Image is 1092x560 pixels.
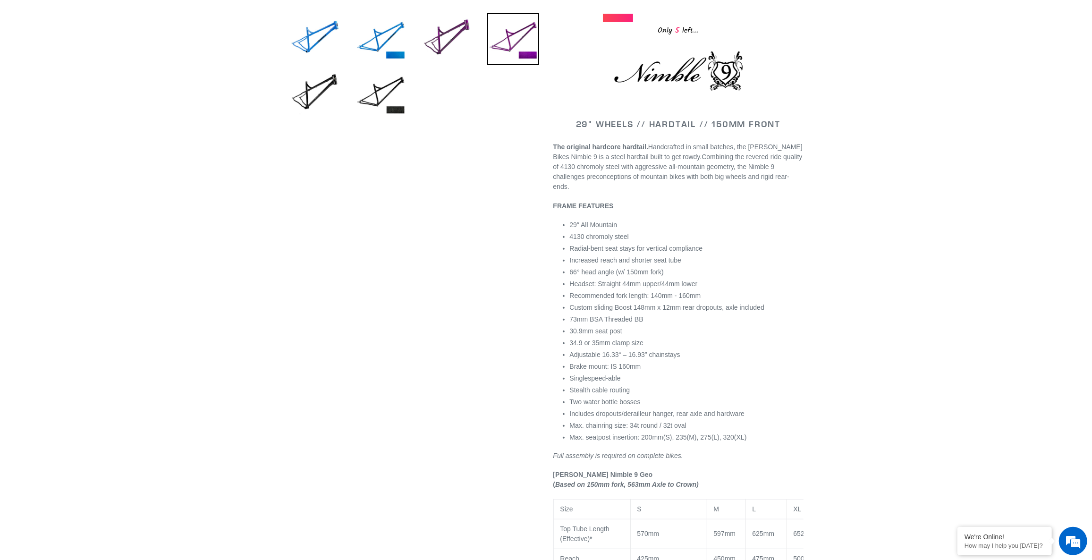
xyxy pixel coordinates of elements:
img: Load image into Gallery viewer, NIMBLE 9 - Frameset [421,13,473,65]
span: Recommended fork length: 140mm - 160mm [570,292,701,299]
i: Based on 150mm fork, 563mm Axle to Crown) [555,481,699,488]
li: Brake mount: IS 160mm [570,362,804,372]
div: Minimize live chat window [155,5,178,27]
span: Adjustable 16.33“ – 16.93” chainstays [570,351,680,358]
img: Load image into Gallery viewer, NIMBLE 9 - Frameset [289,68,341,120]
td: M [707,499,745,519]
div: Chat with us now [63,53,173,65]
li: Two water bottle bosses [570,397,804,407]
span: Custom sliding Boost 148mm x 12mm rear dropouts, axle included [570,304,764,311]
span: Top Tube Length (Effective)* [560,525,609,543]
span: 29″ All Mountain [570,221,618,229]
span: 4130 chromoly steel [570,233,629,240]
td: S [630,499,707,519]
span: 73mm BSA Threaded BB [570,315,643,323]
span: 625mm [753,530,775,537]
span: Radial-bent seat stays for vertical compliance [570,245,703,252]
span: 34.9 or 35mm clamp size [570,339,643,347]
span: 66° head angle (w/ 150mm fork) [570,268,664,276]
span: 652mm [794,530,816,537]
p: How may I help you today? [965,542,1045,549]
span: Max. seatpost insertion: 200mm(S), 235(M), 275(L), 320(XL) [570,433,747,441]
td: XL [787,499,848,519]
div: Navigation go back [10,52,25,66]
img: d_696896380_company_1647369064580_696896380 [30,47,54,71]
b: [PERSON_NAME] Nimble 9 Geo ( [553,471,653,488]
span: Includes dropouts/derailleur hanger, rear axle and hardware [570,410,745,417]
span: 30.9mm seat post [570,327,622,335]
span: 570mm [637,530,660,537]
span: Max. chainring size: 34t round / 32t oval [570,422,686,429]
span: 29" WHEELS // HARDTAIL // 150MM FRONT [576,119,781,129]
span: Increased reach and shorter seat tube [570,256,682,264]
span: Headset: Straight 44mm upper/44mm lower [570,280,698,288]
span: 5 [672,25,682,36]
span: Singlespeed-able [570,374,621,382]
td: Size [553,499,630,519]
span: 597mm [714,530,736,537]
span: Handcrafted in small batches, the [PERSON_NAME] Bikes Nimble 9 is a steel hardtail built to get r... [553,143,803,161]
em: Full assembly is required on complete bikes. [553,452,683,459]
span: Stealth cable routing [570,386,630,394]
span: We're online! [55,119,130,214]
div: We're Online! [965,533,1045,541]
img: Load image into Gallery viewer, NIMBLE 9 - Frameset [487,13,539,65]
span: Combining the revered ride quality of 4130 chromoly steel with aggressive all-mountain geometry, ... [553,153,803,190]
td: L [745,499,787,519]
b: FRAME FEATURES [553,202,614,210]
img: Load image into Gallery viewer, NIMBLE 9 - Frameset [355,13,407,65]
textarea: Type your message and hit 'Enter' [5,258,180,291]
div: Only left... [603,22,754,37]
img: Load image into Gallery viewer, NIMBLE 9 - Frameset [355,68,407,120]
img: Load image into Gallery viewer, NIMBLE 9 - Frameset [289,13,341,65]
strong: The original hardcore hardtail. [553,143,648,151]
